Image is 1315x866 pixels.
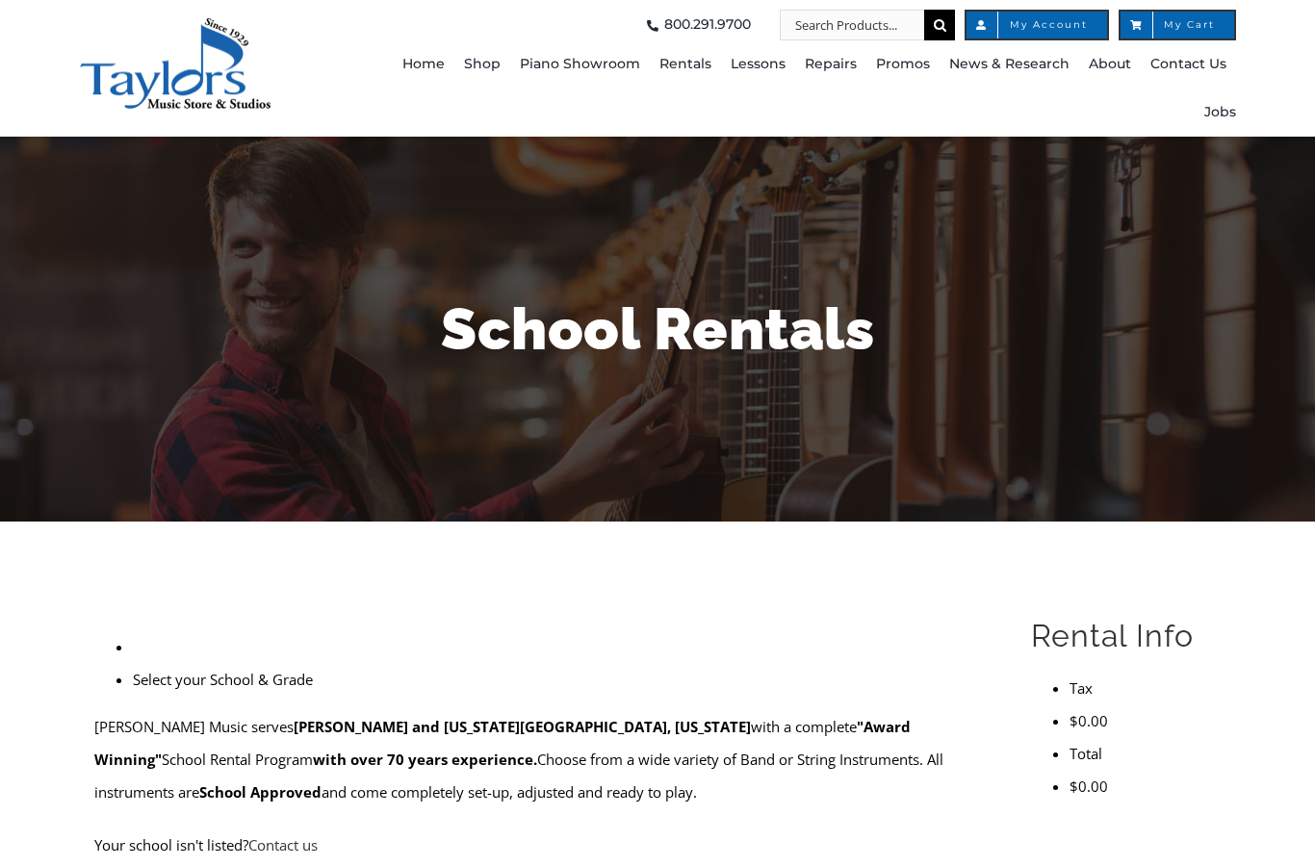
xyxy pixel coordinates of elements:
p: [PERSON_NAME] Music serves with a complete School Rental Program Choose from a wide variety of Ba... [94,710,987,808]
span: Contact Us [1150,49,1226,80]
a: Contact Us [1150,40,1226,89]
a: Shop [464,40,501,89]
p: Your school isn't listed? [94,828,987,861]
nav: Main Menu [379,40,1236,137]
a: News & Research [949,40,1070,89]
span: My Cart [1140,20,1215,30]
a: Promos [876,40,930,89]
li: $0.00 [1070,770,1221,802]
span: 800.291.9700 [664,10,751,40]
strong: [PERSON_NAME] and [US_STATE][GEOGRAPHIC_DATA], [US_STATE] [294,717,751,736]
span: News & Research [949,49,1070,80]
input: Search Products... [780,10,924,40]
span: Promos [876,49,930,80]
strong: with over 70 years experience. [313,750,537,769]
strong: School Approved [199,782,322,802]
h2: Rental Info [1031,616,1221,656]
a: Rentals [659,40,711,89]
nav: Top Right [379,10,1236,40]
li: $0.00 [1070,704,1221,737]
a: My Account [965,10,1109,40]
li: Tax [1070,672,1221,704]
span: Repairs [805,49,857,80]
li: Total [1070,737,1221,770]
a: Home [402,40,445,89]
span: My Account [986,20,1088,30]
a: taylors-music-store-west-chester [79,14,271,34]
span: Piano Showroom [520,49,640,80]
a: 800.291.9700 [641,10,751,40]
a: Jobs [1204,89,1236,137]
h1: School Rentals [94,289,1221,369]
span: Jobs [1204,97,1236,128]
input: Search [924,10,955,40]
span: Lessons [731,49,786,80]
span: Rentals [659,49,711,80]
a: Contact us [248,835,318,854]
a: My Cart [1119,10,1236,40]
span: About [1089,49,1131,80]
a: About [1089,40,1131,89]
span: Home [402,49,445,80]
li: Select your School & Grade [133,663,987,696]
a: Repairs [805,40,857,89]
a: Lessons [731,40,786,89]
span: Shop [464,49,501,80]
a: Piano Showroom [520,40,640,89]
